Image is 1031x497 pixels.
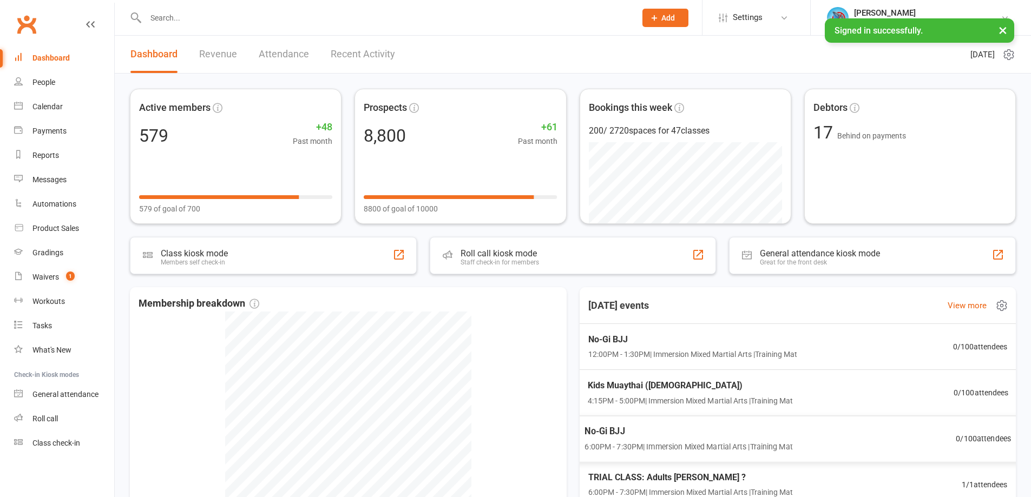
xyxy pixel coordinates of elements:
[32,151,59,160] div: Reports
[518,120,557,135] span: +61
[854,18,1001,28] div: Immersion MMA [PERSON_NAME] Waverley
[32,248,63,257] div: Gradings
[32,273,59,281] div: Waivers
[661,14,675,22] span: Add
[854,8,1001,18] div: [PERSON_NAME]
[32,175,67,184] div: Messages
[199,36,237,73] a: Revenue
[760,259,880,266] div: Great for the front desk
[837,131,906,140] span: Behind on payments
[14,143,114,168] a: Reports
[588,348,797,360] span: 12:00PM - 1:30PM | Immersion Mixed Martial Arts | Training Mat
[518,135,557,147] span: Past month
[364,127,406,144] div: 8,800
[962,479,1007,491] span: 1 / 1 attendees
[642,9,688,27] button: Add
[32,390,98,399] div: General attendance
[835,25,923,36] span: Signed in successfully.
[66,271,75,281] span: 1
[364,203,438,215] span: 8800 of goal of 10000
[32,54,70,62] div: Dashboard
[139,296,259,312] span: Membership breakdown
[461,248,539,259] div: Roll call kiosk mode
[293,120,332,135] span: +48
[32,297,65,306] div: Workouts
[161,259,228,266] div: Members self check-in
[139,100,211,116] span: Active members
[589,124,782,138] div: 200 / 2720 spaces for 47 classes
[953,341,1007,353] span: 0 / 100 attendees
[32,102,63,111] div: Calendar
[14,46,114,70] a: Dashboard
[993,18,1013,42] button: ×
[32,346,71,354] div: What's New
[139,203,200,215] span: 579 of goal of 700
[139,127,168,144] div: 579
[589,100,672,116] span: Bookings this week
[14,431,114,455] a: Class kiosk mode
[14,407,114,431] a: Roll call
[827,7,849,29] img: thumb_image1698714326.png
[588,471,793,485] span: TRIAL CLASS: Adults [PERSON_NAME] ?
[14,95,114,119] a: Calendar
[161,248,228,259] div: Class kiosk mode
[331,36,395,73] a: Recent Activity
[14,289,114,314] a: Workouts
[14,119,114,143] a: Payments
[14,265,114,289] a: Waivers 1
[956,432,1011,445] span: 0 / 100 attendees
[364,100,407,116] span: Prospects
[760,248,880,259] div: General attendance kiosk mode
[588,333,797,347] span: No-Gi BJJ
[813,100,848,116] span: Debtors
[32,414,58,423] div: Roll call
[587,379,792,393] span: Kids Muaythai ([DEMOGRAPHIC_DATA])
[14,70,114,95] a: People
[142,10,628,25] input: Search...
[970,48,995,61] span: [DATE]
[259,36,309,73] a: Attendance
[293,135,332,147] span: Past month
[14,216,114,241] a: Product Sales
[32,78,55,87] div: People
[585,440,792,453] span: 6:00PM - 7:30PM | Immersion Mixed Martial Arts | Training Mat
[130,36,178,73] a: Dashboard
[14,314,114,338] a: Tasks
[813,122,837,143] span: 17
[14,338,114,362] a: What's New
[32,439,80,447] div: Class check-in
[32,127,67,135] div: Payments
[580,296,658,315] h3: [DATE] events
[14,382,114,407] a: General attendance kiosk mode
[13,11,40,38] a: Clubworx
[32,224,79,233] div: Product Sales
[461,259,539,266] div: Staff check-in for members
[587,394,792,406] span: 4:15PM - 5:00PM | Immersion Mixed Martial Arts | Training Mat
[14,241,114,265] a: Gradings
[948,299,987,312] a: View more
[954,387,1008,399] span: 0 / 100 attendees
[32,200,76,208] div: Automations
[14,192,114,216] a: Automations
[585,424,792,438] span: No-Gi BJJ
[32,321,52,330] div: Tasks
[733,5,763,30] span: Settings
[14,168,114,192] a: Messages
